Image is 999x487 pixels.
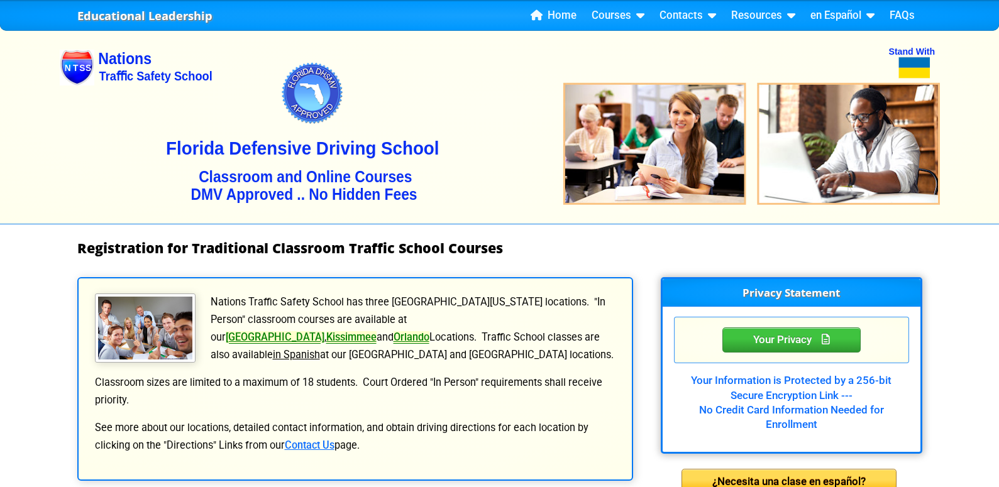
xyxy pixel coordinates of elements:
[526,6,582,25] a: Home
[94,374,617,409] p: Classroom sizes are limited to a maximum of 18 students. Court Ordered "In Person" requirements s...
[394,331,429,343] a: Orlando
[273,349,320,361] u: in Spanish
[60,23,940,224] img: Nations Traffic School - Your DMV Approved Florida Traffic School
[654,6,721,25] a: Contacts
[805,6,880,25] a: en Español
[587,6,649,25] a: Courses
[722,327,861,353] div: Privacy Statement
[77,241,922,256] h1: Registration for Traditional Classroom Traffic School Courses
[726,6,800,25] a: Resources
[722,331,861,346] a: Your Privacy
[77,6,212,26] a: Educational Leadership
[94,419,617,454] p: See more about our locations, detailed contact information, and obtain driving directions for eac...
[285,439,334,451] a: Contact Us
[885,6,920,25] a: FAQs
[326,331,377,343] a: Kissimmee
[226,331,324,343] a: [GEOGRAPHIC_DATA]
[95,293,196,363] img: Traffic School Students
[663,279,920,307] h3: Privacy Statement
[94,293,617,364] p: Nations Traffic Safety School has three [GEOGRAPHIC_DATA][US_STATE] locations. "In Person" classr...
[674,363,909,432] div: Your Information is Protected by a 256-bit Secure Encryption Link --- No Credit Card Information ...
[682,475,897,487] a: ¿Necesita una clase en español?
